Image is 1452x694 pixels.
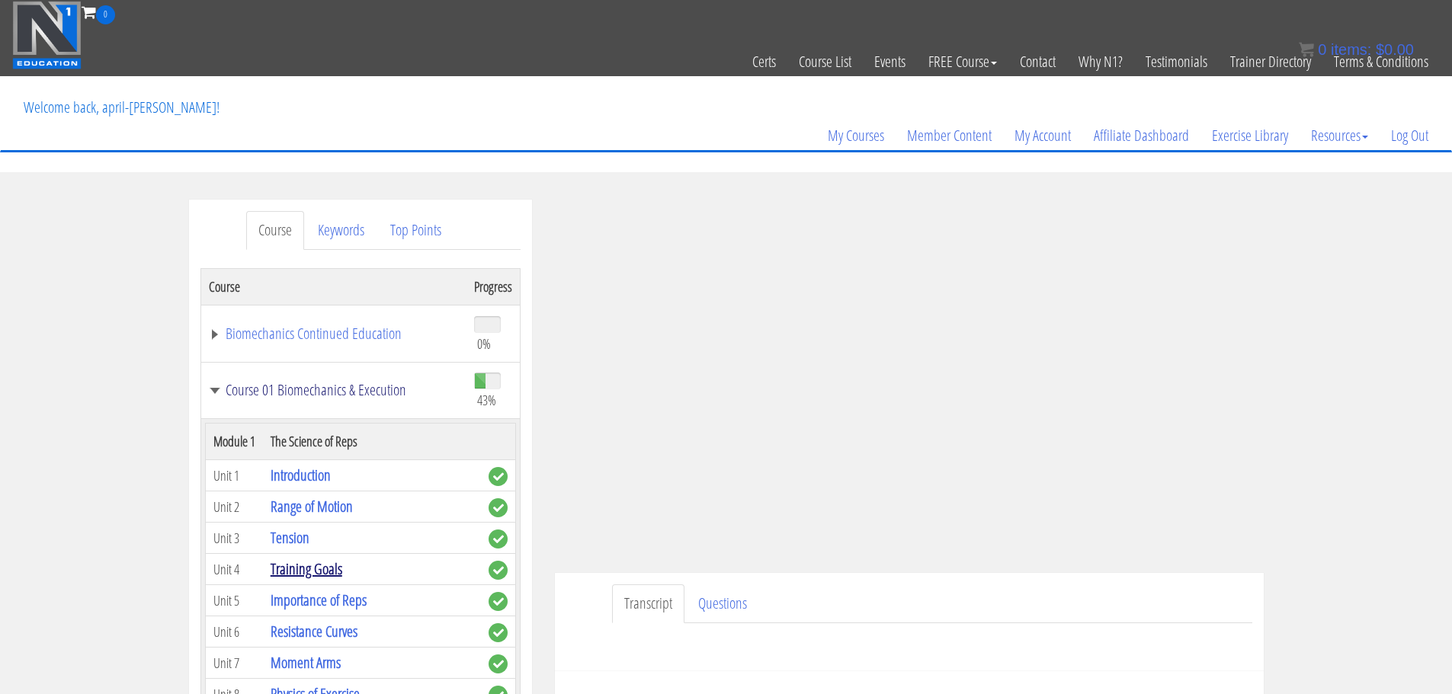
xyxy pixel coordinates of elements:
[1200,99,1300,172] a: Exercise Library
[741,24,787,99] a: Certs
[271,496,353,517] a: Range of Motion
[1003,99,1082,172] a: My Account
[816,99,896,172] a: My Courses
[477,335,491,352] span: 0%
[205,523,263,554] td: Unit 3
[612,584,684,623] a: Transcript
[271,527,309,548] a: Tension
[489,498,508,517] span: complete
[1300,99,1380,172] a: Resources
[209,326,459,341] a: Biomechanics Continued Education
[1067,24,1134,99] a: Why N1?
[271,465,331,485] a: Introduction
[246,211,304,250] a: Course
[1376,41,1384,58] span: $
[1219,24,1322,99] a: Trainer Directory
[205,491,263,523] td: Unit 2
[271,652,341,673] a: Moment Arms
[12,1,82,69] img: n1-education
[787,24,863,99] a: Course List
[1134,24,1219,99] a: Testimonials
[896,99,1003,172] a: Member Content
[96,5,115,24] span: 0
[306,211,377,250] a: Keywords
[489,467,508,486] span: complete
[271,558,342,579] a: Training Goals
[205,460,263,491] td: Unit 1
[1008,24,1067,99] a: Contact
[205,424,263,460] th: Module 1
[466,268,521,305] th: Progress
[82,2,115,22] a: 0
[489,654,508,673] span: complete
[1322,24,1440,99] a: Terms & Conditions
[863,24,917,99] a: Events
[686,584,759,623] a: Questions
[205,554,263,585] td: Unit 4
[263,424,481,460] th: The Science of Reps
[1299,42,1314,57] img: icon11.png
[489,623,508,642] span: complete
[200,268,466,305] th: Course
[1380,99,1440,172] a: Log Out
[917,24,1008,99] a: FREE Course
[271,621,357,641] a: Resistance Curves
[489,561,508,580] span: complete
[489,529,508,548] span: complete
[378,211,454,250] a: Top Points
[1376,41,1414,58] bdi: 0.00
[1299,41,1414,58] a: 0 items: $0.00
[489,592,508,611] span: complete
[271,590,367,610] a: Importance of Reps
[12,77,231,138] p: Welcome back, april-[PERSON_NAME]!
[477,392,496,408] span: 43%
[205,616,263,648] td: Unit 6
[205,585,263,616] td: Unit 5
[1082,99,1200,172] a: Affiliate Dashboard
[209,382,459,398] a: Course 01 Biomechanics & Execution
[1318,41,1326,58] span: 0
[1331,41,1371,58] span: items:
[205,648,263,679] td: Unit 7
